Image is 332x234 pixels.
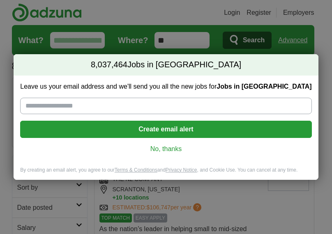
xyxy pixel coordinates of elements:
[166,167,197,173] a: Privacy Notice
[217,83,311,90] strong: Jobs in [GEOGRAPHIC_DATA]
[27,145,305,154] a: No, thanks
[14,54,318,76] h2: Jobs in [GEOGRAPHIC_DATA]
[91,59,127,71] span: 8,037,464
[20,82,311,91] label: Leave us your email address and we'll send you all the new jobs for
[14,167,318,180] div: By creating an email alert, you agree to our and , and Cookie Use. You can cancel at any time.
[20,121,311,138] button: Create email alert
[115,167,157,173] a: Terms & Conditions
